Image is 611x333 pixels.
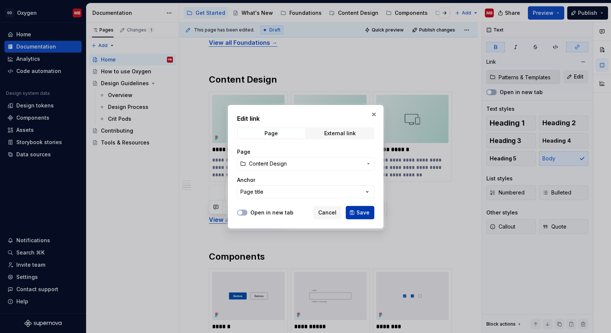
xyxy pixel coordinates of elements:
[240,188,263,196] div: Page title
[324,130,356,136] div: External link
[237,185,374,199] button: Page title
[249,160,287,167] span: Content Design
[357,209,369,216] span: Save
[265,130,278,136] div: Page
[313,206,341,219] button: Cancel
[237,176,255,184] label: Anchor
[237,114,374,123] h2: Edit link
[346,206,374,219] button: Save
[237,157,374,170] button: Content Design
[250,209,293,216] label: Open in new tab
[318,209,336,216] span: Cancel
[237,148,250,156] label: Page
